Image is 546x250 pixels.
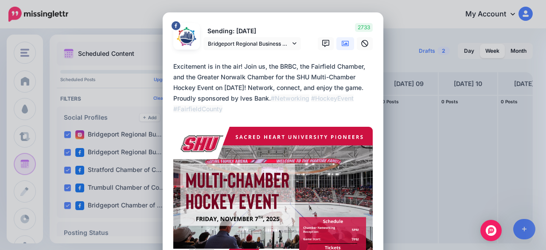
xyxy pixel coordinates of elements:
[173,61,377,114] div: Excitement is in the air! Join us, the BRBC, the Fairfield Chamber, and the Greater Norwalk Chamb...
[480,220,502,241] div: Open Intercom Messenger
[176,26,197,47] img: 326353443_583245609911355_7624060508075186304_n-bsa150316.png
[203,37,301,50] a: Bridgeport Regional Business Council page
[355,23,373,32] span: 2733
[203,26,301,36] p: Sending: [DATE]
[208,39,290,48] span: Bridgeport Regional Business Council page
